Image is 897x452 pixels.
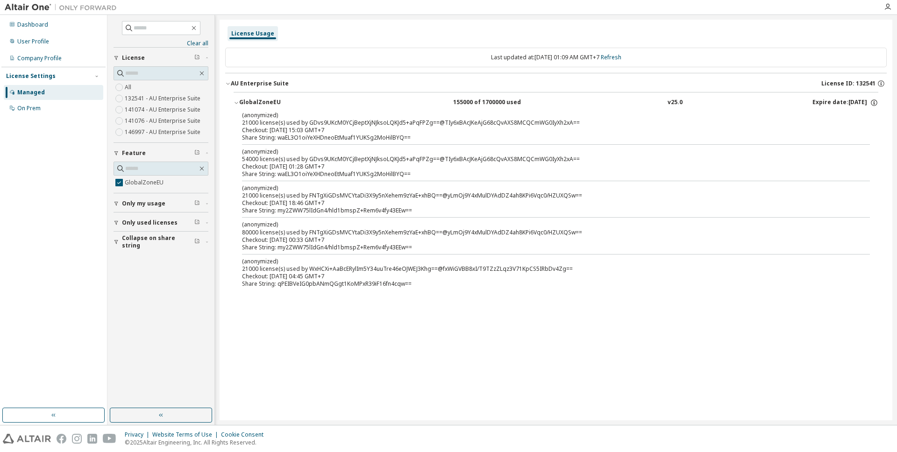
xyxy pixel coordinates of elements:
[3,434,51,444] img: altair_logo.svg
[242,199,847,207] div: Checkout: [DATE] 18:46 GMT+7
[103,434,116,444] img: youtube.svg
[231,30,274,37] div: License Usage
[122,200,165,207] span: Only my usage
[122,219,178,226] span: Only used licenses
[234,92,878,113] button: GlobalZoneEU155000 of 1700000 usedv25.0Expire date:[DATE]
[87,434,97,444] img: linkedin.svg
[125,431,152,438] div: Privacy
[194,54,200,62] span: Clear filter
[17,105,41,112] div: On Prem
[57,434,66,444] img: facebook.svg
[242,257,847,273] div: 21000 license(s) used by WxHCXi+AaBcERylIm5Y34uuTre46eOJWEJ3Khg==@fxWiGVBB8xI/T9TZzZLqz3V71KpCS5I...
[242,170,847,178] div: Share String: waEL3O1oiYeXHDneoEtMuaf1YUKSg2MoHilBYQ==
[194,238,200,246] span: Clear filter
[125,82,133,93] label: All
[122,149,146,157] span: Feature
[242,220,847,228] p: (anonymized)
[125,438,269,446] p: © 2025 Altair Engineering, Inc. All Rights Reserved.
[194,149,200,157] span: Clear filter
[114,48,208,68] button: License
[125,177,165,188] label: GlobalZoneEU
[821,80,876,87] span: License ID: 132541
[242,148,847,155] p: (anonymized)
[114,193,208,214] button: Only my usage
[17,38,49,45] div: User Profile
[242,163,847,170] div: Checkout: [DATE] 01:28 GMT+7
[221,431,269,438] div: Cookie Consent
[17,55,62,62] div: Company Profile
[242,111,847,127] div: 21000 license(s) used by GDvs9UKcM0YCjBeptXjNJksoLQKJd5+aPqFPZg==@TIy6xBAcJKeAjG68cQvAXS8MCQCmWG0...
[125,115,202,127] label: 141076 - AU Enterprise Suite
[453,99,537,107] div: 155000 of 1700000 used
[242,244,847,251] div: Share String: my2ZWW75lIdGn4/hld1bmspZ+Rem6v4fy43EEw==
[668,99,683,107] div: v25.0
[242,273,847,280] div: Checkout: [DATE] 04:45 GMT+7
[114,143,208,163] button: Feature
[601,53,621,61] a: Refresh
[5,3,121,12] img: Altair One
[239,99,323,107] div: GlobalZoneEU
[114,232,208,252] button: Collapse on share string
[152,431,221,438] div: Website Terms of Use
[122,234,194,249] span: Collapse on share string
[114,212,208,233] button: Only used licenses
[242,111,847,119] p: (anonymized)
[242,236,847,244] div: Checkout: [DATE] 00:33 GMT+7
[242,257,847,265] p: (anonymized)
[125,93,202,104] label: 132541 - AU Enterprise Suite
[125,104,202,115] label: 141074 - AU Enterprise Suite
[194,219,200,226] span: Clear filter
[125,127,202,138] label: 146997 - AU Enterprise Suite
[242,127,847,134] div: Checkout: [DATE] 15:03 GMT+7
[194,200,200,207] span: Clear filter
[242,207,847,214] div: Share String: my2ZWW75lIdGn4/hld1bmspZ+Rem6v4fy43EEw==
[72,434,82,444] img: instagram.svg
[114,40,208,47] a: Clear all
[242,184,847,199] div: 21000 license(s) used by FNTgXiGDsMVCYtaDi3X9y5nXehem9zYaE+xhBQ==@yLmOj9Y4xMulDYAdDZ4ah8KPi6Vqc0/...
[17,89,45,96] div: Managed
[231,80,289,87] div: AU Enterprise Suite
[242,148,847,163] div: 54000 license(s) used by GDvs9UKcM0YCjBeptXjNJksoLQKJd5+aPqFPZg==@TIy6xBAcJKeAjG68cQvAXS8MCQCmWG0...
[242,280,847,288] div: Share String: qPEIBVeIG0pbANmQGgt1KoMPxR39iF16fn4cqw==
[225,73,887,94] button: AU Enterprise SuiteLicense ID: 132541
[122,54,145,62] span: License
[242,134,847,141] div: Share String: waEL3O1oiYeXHDneoEtMuaf1YUKSg2MoHilBYQ==
[225,48,887,67] div: Last updated at: [DATE] 01:09 AM GMT+7
[17,21,48,28] div: Dashboard
[242,184,847,192] p: (anonymized)
[812,99,878,107] div: Expire date: [DATE]
[6,72,56,80] div: License Settings
[242,220,847,236] div: 80000 license(s) used by FNTgXiGDsMVCYtaDi3X9y5nXehem9zYaE+xhBQ==@yLmOj9Y4xMulDYAdDZ4ah8KPi6Vqc0/...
